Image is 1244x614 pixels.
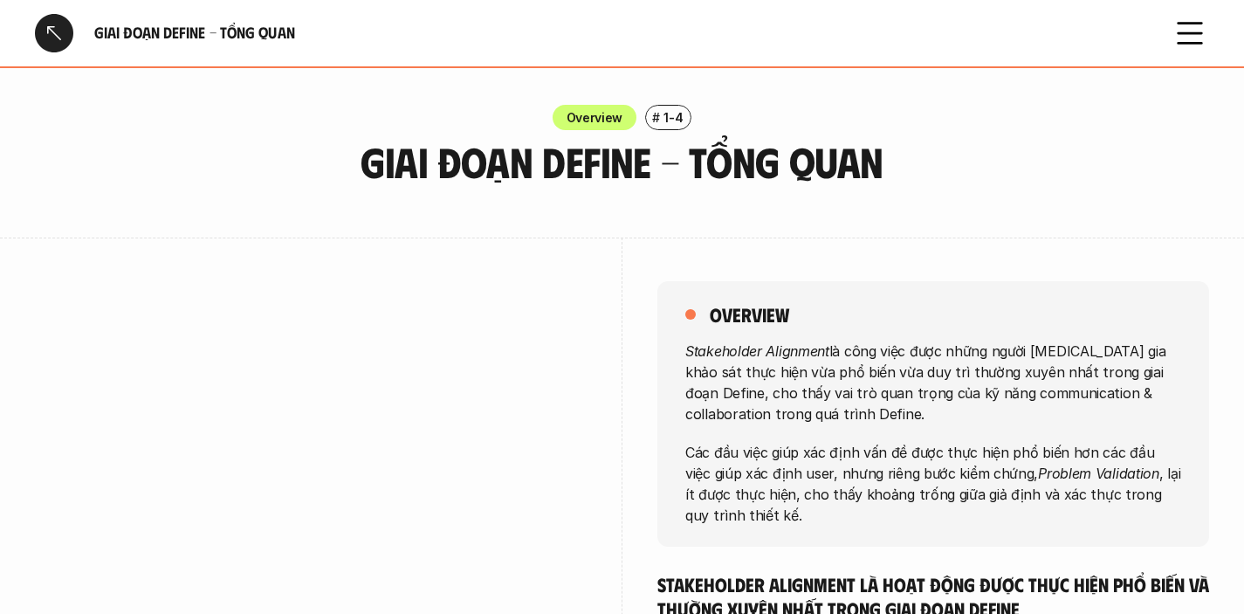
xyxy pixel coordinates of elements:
em: Stakeholder Alignment [685,341,829,359]
h3: Giai đoạn Define - Tổng quan [251,139,993,185]
p: Các đầu việc giúp xác định vấn đề được thực hiện phổ biến hơn các đầu việc giúp xác định user, nh... [685,441,1181,525]
p: Overview [567,108,623,127]
p: 1-4 [663,108,683,127]
h5: overview [710,302,789,327]
p: là công việc được những người [MEDICAL_DATA] gia khảo sát thực hiện vừa phổ biến vừa duy trì thườ... [685,340,1181,424]
em: Problem Validation [1038,464,1159,481]
h6: # [652,111,660,124]
h6: Giai đoạn Define - Tổng quan [94,23,1150,43]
